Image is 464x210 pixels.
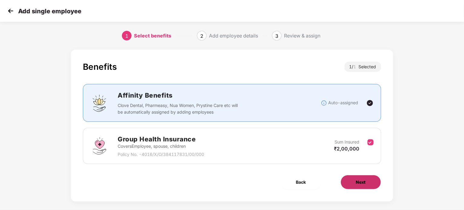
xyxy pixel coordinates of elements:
span: Back [296,179,306,186]
p: Auto-assigned [328,99,358,106]
div: Add employee details [209,31,258,40]
span: 3 [275,33,278,39]
h2: Group Health Insurance [118,134,204,144]
span: Next [356,179,366,186]
p: Covers Employee, spouse, children [118,143,204,150]
div: Review & assign [284,31,320,40]
p: Sum Insured [335,139,360,145]
img: svg+xml;base64,PHN2ZyB4bWxucz0iaHR0cDovL3d3dy53My5vcmcvMjAwMC9zdmciIHdpZHRoPSIzMCIgaGVpZ2h0PSIzMC... [6,6,15,15]
div: 1 / Selected [345,62,381,72]
img: svg+xml;base64,PHN2ZyBpZD0iVGljay0yNHgyNCIgeG1sbnM9Imh0dHA6Ly93d3cudzMub3JnLzIwMDAvc3ZnIiB3aWR0aD... [366,99,374,107]
div: Benefits [83,62,117,72]
p: Policy No. - 4016/X/O/384117831/00/000 [118,151,204,158]
span: 2 [200,33,203,39]
p: Add single employee [18,8,81,15]
button: Back [281,175,321,189]
div: Select benefits [134,31,171,40]
button: Next [341,175,381,189]
img: svg+xml;base64,PHN2ZyBpZD0iQWZmaW5pdHlfQmVuZWZpdHMiIGRhdGEtbmFtZT0iQWZmaW5pdHkgQmVuZWZpdHMiIHhtbG... [90,94,109,112]
img: svg+xml;base64,PHN2ZyBpZD0iR3JvdXBfSGVhbHRoX0luc3VyYW5jZSIgZGF0YS1uYW1lPSJHcm91cCBIZWFsdGggSW5zdX... [90,137,109,155]
span: 1 [354,64,359,69]
span: ₹2,00,000 [334,146,360,152]
span: 1 [125,33,128,39]
p: Clove Dental, Pharmeasy, Nua Women, Prystine Care etc will be automatically assigned by adding em... [118,102,240,115]
h2: Affinity Benefits [118,90,321,100]
img: svg+xml;base64,PHN2ZyBpZD0iSW5mb18tXzMyeDMyIiBkYXRhLW5hbWU9IkluZm8gLSAzMngzMiIgeG1sbnM9Imh0dHA6Ly... [321,100,327,106]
